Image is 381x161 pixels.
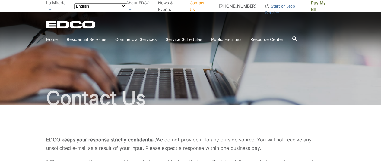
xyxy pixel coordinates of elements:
select: Select a language [74,3,126,9]
a: Public Facilities [211,36,241,43]
a: Home [46,36,58,43]
a: EDCD logo. Return to the homepage. [46,21,96,28]
b: EDCO keeps your response strictly confidential. [46,137,156,143]
h1: Contact Us [46,88,335,108]
a: Resource Center [250,36,283,43]
p: We do not provide it to any outside source. You will not receive any unsolicited e-mail as a resu... [46,135,335,152]
a: Service Schedules [166,36,202,43]
a: Residential Services [67,36,106,43]
a: Commercial Services [115,36,157,43]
